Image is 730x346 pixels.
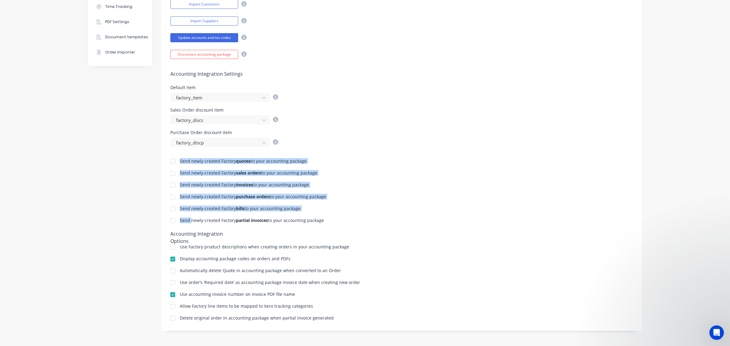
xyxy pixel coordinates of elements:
b: sales orders [236,170,261,176]
button: PDF Settings [88,14,152,29]
div: Delete original order in accounting package when partial invoice generated [180,316,334,320]
b: invoices [236,182,253,188]
button: Order Importer [88,45,152,60]
div: Order Importer [105,50,135,55]
div: Display accounting package codes on orders and PDFs [180,257,290,261]
div: Automatically delete Quote in accounting package when converted to an Order [180,268,341,273]
div: Allow Factory line items to be mapped to Xero tracking categories [180,304,313,308]
div: Send newly-created Factory to your accounting package [180,195,326,199]
div: Close [107,3,118,14]
b: quotes [236,158,251,164]
iframe: Intercom live chat [709,325,724,340]
div: Accounting Integration Options [170,230,242,239]
div: Send newly-created Factory to your accounting package [180,171,317,175]
button: Disconnect accounting package [170,50,238,59]
div: Send newly-created Factory to your accounting package [180,218,324,223]
b: partial invoices [236,217,268,223]
button: Update accounts and tax codes [170,33,238,42]
button: go back [4,2,16,14]
h5: Accounting Integration Settings [170,71,633,77]
div: Send newly-created Factory to your accounting package [180,183,309,187]
div: Use Factory product descriptions when creating orders in your accounting package [180,245,349,249]
div: Use order’s ‘Required date’ as accounting package invoice date when creating new order [180,280,360,285]
b: purchase orders [236,194,270,199]
div: Sales Order discount item [170,108,278,112]
button: Import Suppliers [170,16,238,26]
div: Document templates [105,34,148,40]
div: Send newly-created Factory to your accounting package [180,159,307,163]
button: Document templates [88,29,152,45]
div: Default item [170,85,278,90]
div: Send newly-created Factory to your accounting package [180,206,301,211]
div: Use accounting invoice number on Invoice PDF file name [180,292,295,296]
div: Time Tracking [105,4,132,9]
div: PDF Settings [105,19,129,25]
b: bills [236,206,245,211]
div: Purchase Order discount item [170,130,278,135]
